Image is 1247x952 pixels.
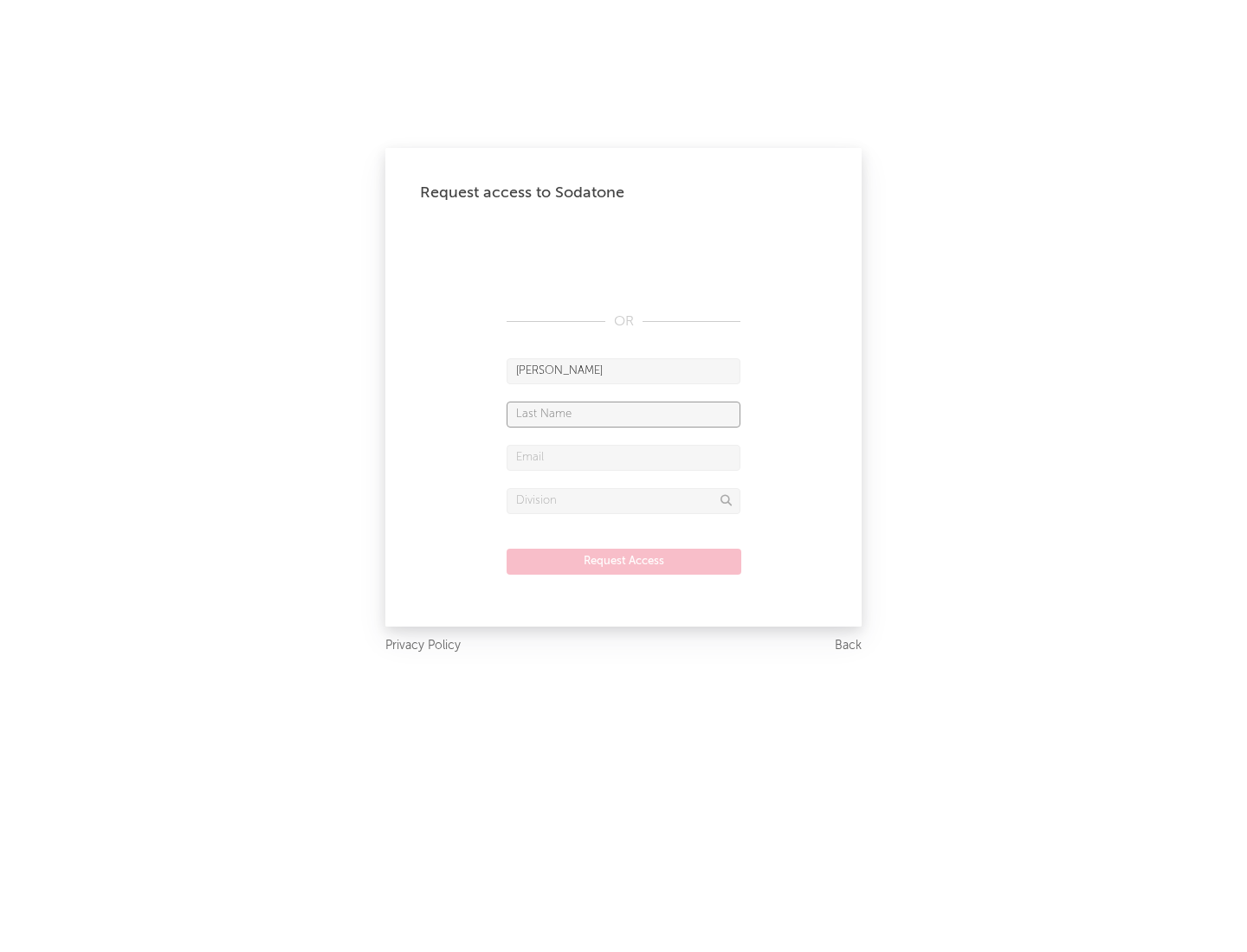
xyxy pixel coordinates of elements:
input: Email [507,445,740,471]
input: First Name [507,358,740,384]
div: Request access to Sodatone [420,183,827,203]
a: Back [835,635,862,657]
a: Privacy Policy [385,635,461,657]
div: OR [507,312,740,332]
input: Division [507,488,740,514]
input: Last Name [507,402,740,428]
button: Request Access [507,549,741,575]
